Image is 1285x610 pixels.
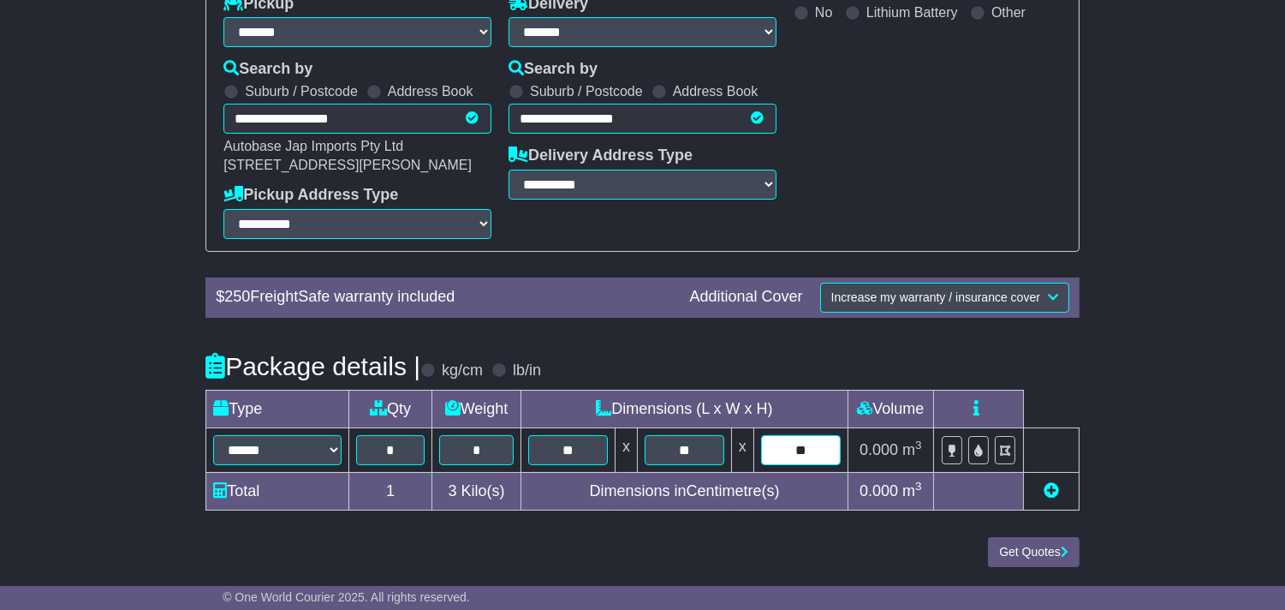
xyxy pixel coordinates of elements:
label: No [815,4,832,21]
span: 0.000 [860,441,898,458]
span: Autobase Jap Imports Pty Ltd [223,139,403,153]
sup: 3 [915,480,922,493]
span: © One World Courier 2025. All rights reserved. [223,590,470,604]
td: 1 [349,472,432,510]
button: Increase my warranty / insurance cover [820,283,1069,313]
td: Weight [431,390,521,428]
span: m [902,482,922,499]
label: kg/cm [442,362,483,380]
span: Increase my warranty / insurance cover [831,290,1040,304]
label: Other [991,4,1026,21]
label: Suburb / Postcode [530,83,643,99]
label: Pickup Address Type [223,186,398,205]
span: 3 [449,482,457,499]
span: [STREET_ADDRESS][PERSON_NAME] [223,158,472,172]
label: lb/in [513,362,541,380]
td: x [616,428,638,472]
td: Volume [848,390,933,428]
td: Total [206,472,349,510]
label: Address Book [673,83,759,99]
button: Get Quotes [988,537,1080,567]
td: x [731,428,753,472]
div: $ FreightSafe warranty included [207,288,681,307]
label: Search by [223,60,312,79]
td: Dimensions in Centimetre(s) [521,472,848,510]
label: Search by [509,60,598,79]
label: Lithium Battery [866,4,958,21]
label: Delivery Address Type [509,147,693,165]
td: Dimensions (L x W x H) [521,390,848,428]
label: Suburb / Postcode [245,83,358,99]
td: Kilo(s) [431,472,521,510]
span: 0.000 [860,482,898,499]
span: m [902,441,922,458]
td: Type [206,390,349,428]
sup: 3 [915,439,922,452]
span: 250 [224,288,250,305]
label: Address Book [388,83,473,99]
h4: Package details | [205,352,420,380]
td: Qty [349,390,432,428]
div: Additional Cover [681,288,812,307]
a: Add new item [1044,482,1059,499]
